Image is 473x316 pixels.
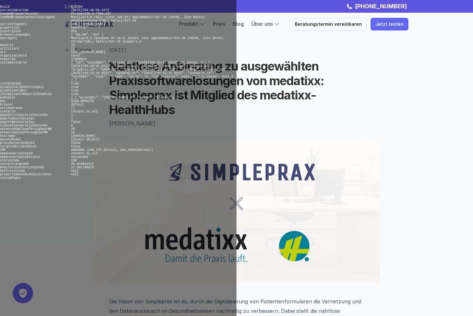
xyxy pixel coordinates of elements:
[71,57,86,61] pre: iT9HEQcm
[109,120,364,127] p: [PERSON_NAME]
[71,85,79,89] pre: true
[71,54,81,57] pre: xandr
[71,134,96,138] pre: [DOMAIN_NAME]
[71,138,100,141] pre: [object Object]
[71,124,73,127] pre: 0
[371,18,408,30] a: Jetzt testen
[71,16,205,23] pre: Mozilla/5.0 (X11; Linux x86_64) AppleWebKit/537.36 (KHTML, like Gecko) HeadlessChrome/[URL] Safar...
[71,117,73,120] pre: 1
[71,37,224,44] pre: Mozilla/5.0 (Windows NT 10.0; Win64; x64) AppleWebKit/537.36 (KHTML, like Gecko) Chrome/[URL] Saf...
[71,96,178,99] pre: [ { "provider": "[PERSON_NAME]-3", "usage": "stable" } ]
[71,159,77,162] pre: 200
[71,162,94,166] pre: 48.626953125
[71,169,79,173] pre: null
[71,47,75,50] pre: []
[71,155,88,159] pre: succeeded
[353,3,408,10] a: [PHONE_NUMBER]
[71,26,86,30] pre: nRUPFrVf
[71,120,81,124] pre: false
[71,50,105,54] pre: [URL][DOMAIN_NAME]
[355,3,407,10] strong: [PHONE_NUMBER]
[71,99,94,103] pre: SCAN_WEBSITE
[71,131,75,134] pre: 10
[109,59,364,117] h1: Nahtlose Anbindung zu ausgewählten Praxissoftwarelösungen von medatixx: Simpleprax ist Mitglied d...
[71,127,75,131] pre: 20
[290,18,367,30] a: Beratungstermin vereinbaren
[71,5,82,9] pre: 8.2.6e
[251,21,273,27] a: Über uns
[71,148,153,152] pre: UNKNOWN (IAB_TCF_ID=null, GVL_VERSION=null)
[109,44,364,56] p: [DATE]
[71,9,109,12] pre: [DATE]T04:40:56.427Z
[295,22,362,27] p: Beratungstermin vereinbaren
[71,12,111,16] pre: Chrome/138.0.7204.157
[233,21,244,27] a: Blog
[71,23,105,26] pre: [URL][DOMAIN_NAME]
[71,141,81,145] pre: false
[71,103,84,106] pre: default
[71,82,79,85] pre: true
[71,110,98,113] pre: consent_to_all
[71,33,103,37] pre: [ "de-DE", "en" ]
[71,89,79,92] pre: true
[71,44,75,47] pre: 10
[375,22,404,27] p: Jetzt testen
[71,61,233,82] pre: { "id": "UxyzKBd7", "created_at": "[DATE]T04:33:41.652Z", "updated_at": "[DATE]T04:33:41.652Z", "...
[71,30,77,33] pre: DEU
[71,166,94,169] pre: 22.591796875
[71,145,81,148] pre: false
[71,92,79,96] pre: true
[71,106,75,110] pre: []
[71,113,73,117] pre: 1
[71,173,79,176] pre: null
[71,152,98,155] pre: consent_to_all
